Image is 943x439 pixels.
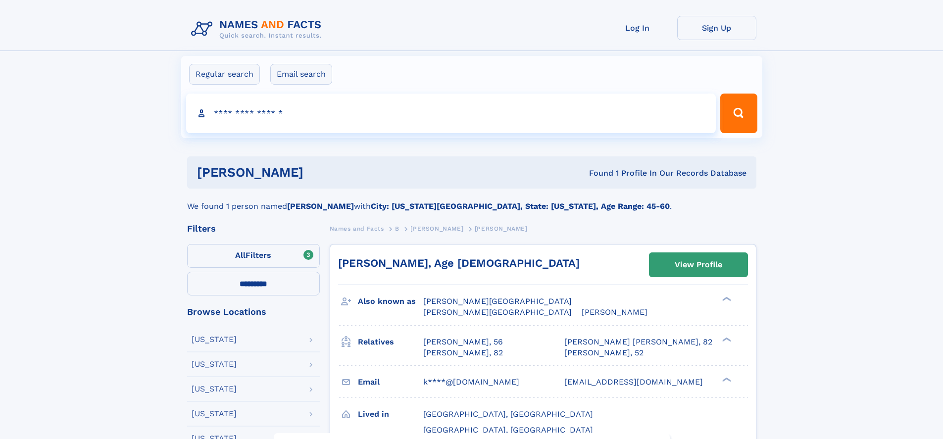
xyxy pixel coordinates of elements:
a: View Profile [649,253,747,277]
span: [PERSON_NAME] [582,307,647,317]
div: [US_STATE] [192,410,237,418]
div: ❯ [720,376,732,383]
label: Email search [270,64,332,85]
div: View Profile [675,253,722,276]
a: Names and Facts [330,222,384,235]
div: Browse Locations [187,307,320,316]
span: B [395,225,399,232]
a: B [395,222,399,235]
a: [PERSON_NAME] [PERSON_NAME], 82 [564,337,712,347]
h3: Relatives [358,334,423,350]
div: Found 1 Profile In Our Records Database [446,168,746,179]
b: City: [US_STATE][GEOGRAPHIC_DATA], State: [US_STATE], Age Range: 45-60 [371,201,670,211]
span: All [235,250,246,260]
span: [GEOGRAPHIC_DATA], [GEOGRAPHIC_DATA] [423,425,593,435]
span: [PERSON_NAME][GEOGRAPHIC_DATA] [423,307,572,317]
div: ❯ [720,336,732,342]
a: [PERSON_NAME], Age [DEMOGRAPHIC_DATA] [338,257,580,269]
b: [PERSON_NAME] [287,201,354,211]
h3: Email [358,374,423,390]
label: Regular search [189,64,260,85]
span: [EMAIL_ADDRESS][DOMAIN_NAME] [564,377,703,387]
input: search input [186,94,716,133]
div: [US_STATE] [192,360,237,368]
a: [PERSON_NAME], 52 [564,347,644,358]
div: [US_STATE] [192,385,237,393]
button: Search Button [720,94,757,133]
span: [PERSON_NAME][GEOGRAPHIC_DATA] [423,296,572,306]
h3: Also known as [358,293,423,310]
img: Logo Names and Facts [187,16,330,43]
a: [PERSON_NAME], 56 [423,337,503,347]
span: [PERSON_NAME] [410,225,463,232]
div: [US_STATE] [192,336,237,343]
a: Sign Up [677,16,756,40]
div: Filters [187,224,320,233]
a: [PERSON_NAME] [410,222,463,235]
h3: Lived in [358,406,423,423]
label: Filters [187,244,320,268]
a: [PERSON_NAME], 82 [423,347,503,358]
div: We found 1 person named with . [187,189,756,212]
h1: [PERSON_NAME] [197,166,447,179]
div: ❯ [720,296,732,302]
span: [PERSON_NAME] [475,225,528,232]
a: Log In [598,16,677,40]
span: [GEOGRAPHIC_DATA], [GEOGRAPHIC_DATA] [423,409,593,419]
